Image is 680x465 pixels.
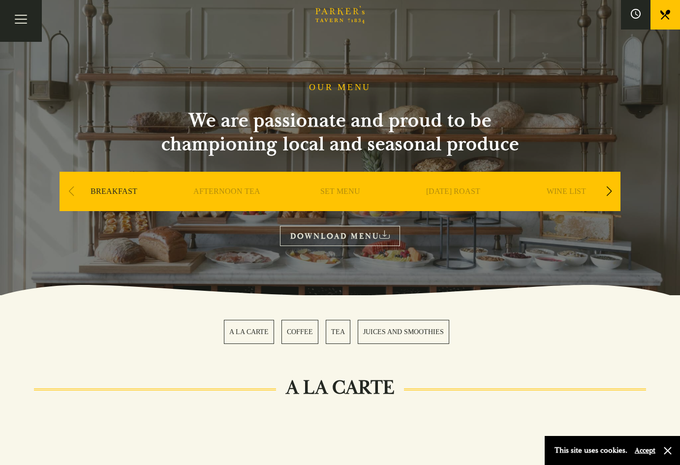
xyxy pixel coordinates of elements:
[602,181,616,202] div: Next slide
[555,443,627,458] p: This site uses cookies.
[358,320,449,344] a: 4 / 4
[663,446,673,456] button: Close and accept
[635,446,655,455] button: Accept
[276,376,404,400] h2: A LA CARTE
[326,320,350,344] a: 3 / 4
[280,226,400,246] a: DOWNLOAD MENU
[193,186,260,226] a: AFTERNOON TEA
[512,172,620,241] div: 5 / 9
[426,186,480,226] a: [DATE] ROAST
[309,82,371,93] h1: OUR MENU
[547,186,586,226] a: WINE LIST
[91,186,137,226] a: BREAKFAST
[60,172,168,241] div: 1 / 9
[281,320,318,344] a: 2 / 4
[224,320,274,344] a: 1 / 4
[64,181,78,202] div: Previous slide
[143,109,537,156] h2: We are passionate and proud to be championing local and seasonal produce
[399,172,507,241] div: 4 / 9
[173,172,281,241] div: 2 / 9
[320,186,360,226] a: SET MENU
[286,172,394,241] div: 3 / 9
